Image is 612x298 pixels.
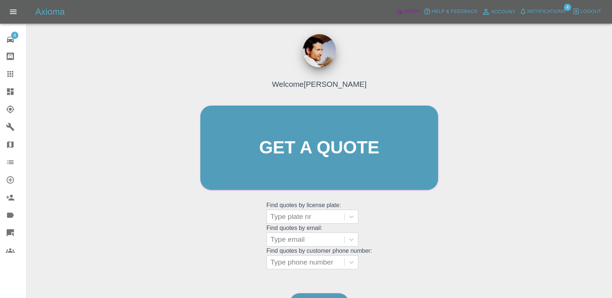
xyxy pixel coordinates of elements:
img: ... [303,34,336,67]
grid: Find quotes by license plate: [266,202,372,224]
span: Account [491,8,516,16]
grid: Find quotes by customer phone number: [266,248,372,269]
a: Get a quote [200,106,438,190]
button: Logout [570,6,603,17]
span: Logout [580,7,601,16]
button: Open drawer [4,3,22,21]
span: Admin [404,7,420,16]
h4: Welcome [PERSON_NAME] [272,78,366,90]
button: Notifications [518,6,568,17]
button: Help & Feedback [422,6,479,17]
span: Notifications [527,7,566,16]
a: Admin [394,6,422,17]
span: 4 [564,4,571,11]
a: Account [480,6,518,18]
span: Help & Feedback [432,7,477,16]
span: 4 [11,32,18,39]
h5: Axioma [35,6,65,18]
grid: Find quotes by email: [266,225,372,246]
